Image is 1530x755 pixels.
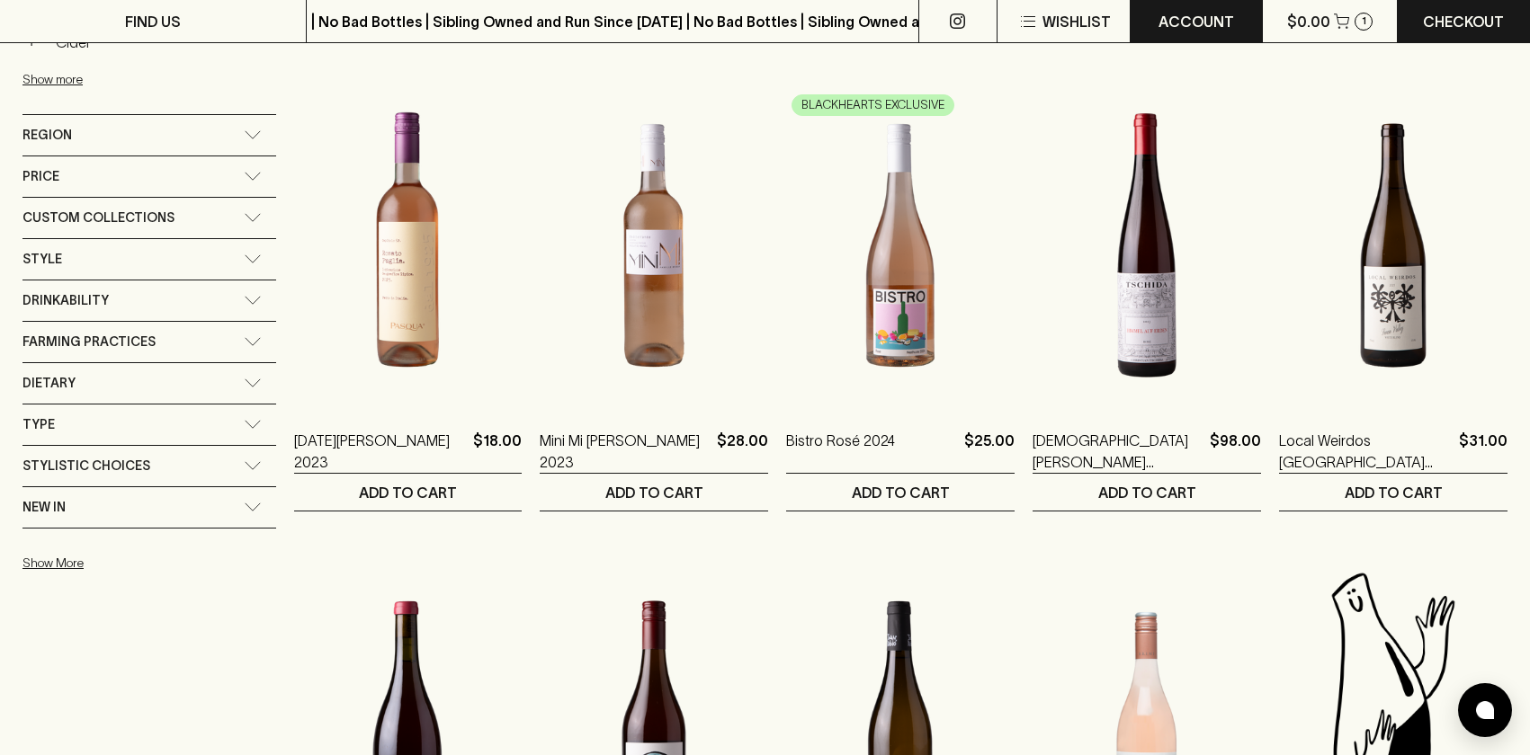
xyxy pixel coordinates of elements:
p: Checkout [1423,11,1504,32]
span: New In [22,496,66,519]
span: Stylistic Choices [22,455,150,477]
p: $98.00 [1210,430,1261,473]
p: $25.00 [964,430,1015,473]
span: Dietary [22,372,76,395]
a: Bistro Rosé 2024 [786,430,895,473]
a: [DATE][PERSON_NAME] 2023 [294,430,467,473]
span: Price [22,165,59,188]
button: ADD TO CART [786,474,1015,511]
button: ADD TO CART [1279,474,1508,511]
a: Local Weirdos [GEOGRAPHIC_DATA][PERSON_NAME] 2023 [1279,430,1452,473]
p: ADD TO CART [1098,482,1196,503]
p: ADD TO CART [852,482,950,503]
p: $28.00 [717,430,768,473]
img: Christian Tschida Himmel auf Erden Rose 2023 [1033,88,1261,403]
div: Stylistic Choices [22,446,276,486]
button: Show More [22,545,258,582]
span: Drinkability [22,289,109,312]
button: ADD TO CART [1033,474,1261,511]
div: Farming Practices [22,322,276,362]
span: Type [22,413,55,436]
button: ADD TO CART [294,474,523,511]
img: Bistro Rosé 2024 [786,88,1015,403]
img: Mini Mi Breban Rose 2023 [540,88,768,403]
p: ACCOUNT [1159,11,1234,32]
img: bubble-icon [1476,701,1494,719]
div: Price [22,156,276,197]
span: Style [22,248,62,271]
div: Dietary [22,363,276,404]
p: 1 [1362,16,1366,26]
span: Farming Practices [22,331,156,353]
p: Wishlist [1042,11,1111,32]
div: Style [22,239,276,280]
div: Drinkability [22,280,276,321]
p: ADD TO CART [605,482,703,503]
p: $31.00 [1459,430,1508,473]
p: ADD TO CART [359,482,457,503]
span: Custom Collections [22,207,174,229]
div: Type [22,404,276,445]
div: Region [22,115,276,155]
span: Region [22,124,72,147]
button: Show more [22,61,258,98]
div: New In [22,487,276,528]
button: ADD TO CART [540,474,768,511]
button: + [22,33,40,51]
p: FIND US [125,11,181,32]
img: Pasqua Rosato 2023 [294,88,523,403]
p: $18.00 [473,430,522,473]
p: ADD TO CART [1345,482,1443,503]
div: Custom Collections [22,198,276,238]
a: [DEMOGRAPHIC_DATA][PERSON_NAME] [PERSON_NAME] auf [PERSON_NAME] 2023 [1033,430,1203,473]
p: $0.00 [1287,11,1330,32]
img: Local Weirdos Big Valley Bianco 2023 [1279,88,1508,403]
a: Mini Mi [PERSON_NAME] 2023 [540,430,710,473]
